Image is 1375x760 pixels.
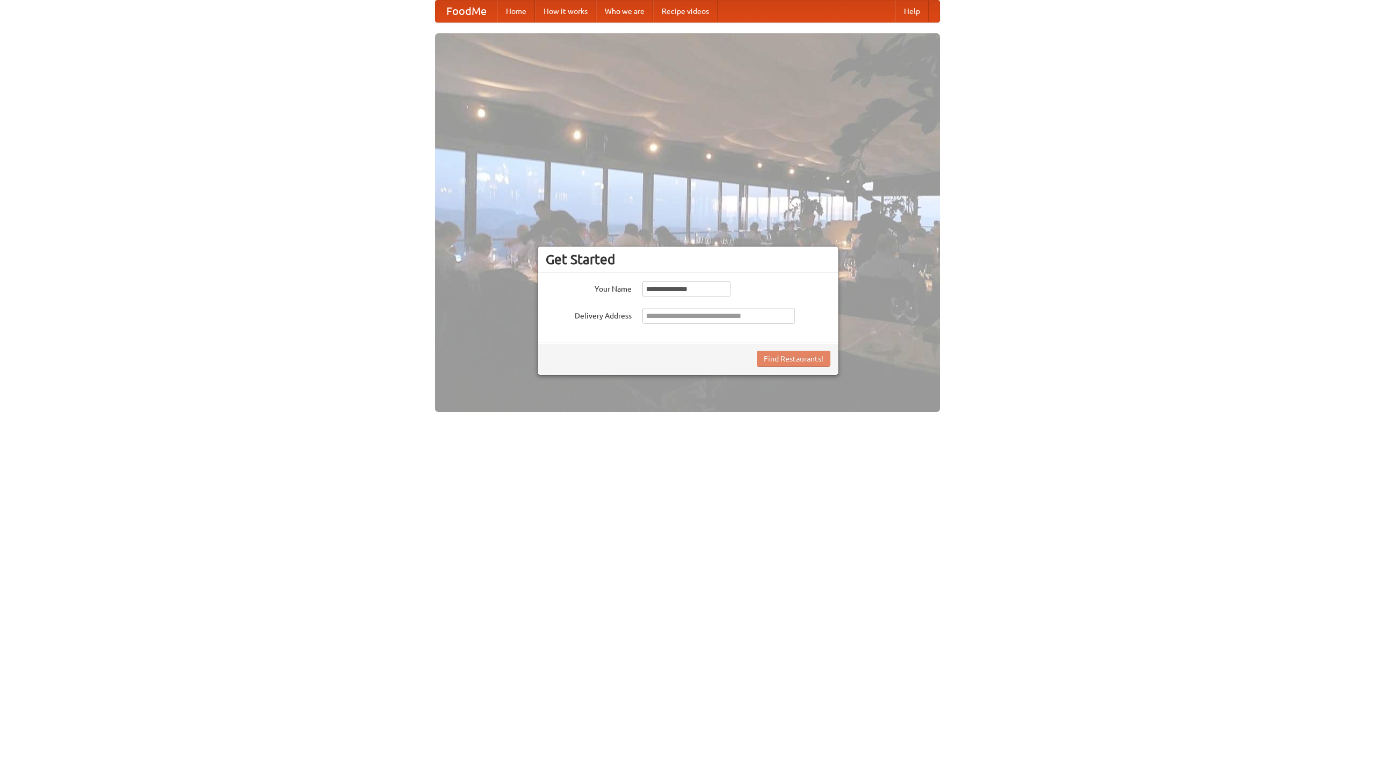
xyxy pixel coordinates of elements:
button: Find Restaurants! [757,351,830,367]
label: Your Name [546,281,632,294]
a: Home [497,1,535,22]
label: Delivery Address [546,308,632,321]
a: How it works [535,1,596,22]
a: Help [895,1,929,22]
h3: Get Started [546,251,830,267]
a: Recipe videos [653,1,718,22]
a: Who we are [596,1,653,22]
a: FoodMe [436,1,497,22]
